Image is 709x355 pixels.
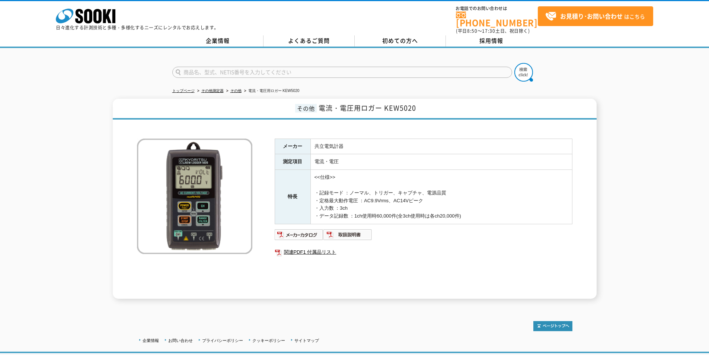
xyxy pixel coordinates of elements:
a: 初めての方へ [355,35,446,47]
th: 特長 [275,170,310,224]
a: サイトマップ [294,338,319,343]
span: 17:30 [482,28,495,34]
a: その他測定器 [201,89,224,93]
span: その他 [295,104,317,112]
img: 電流・電圧用ロガー KEW5020 [137,139,252,254]
a: その他 [230,89,242,93]
td: 共立電気計器 [310,139,572,154]
input: 商品名、型式、NETIS番号を入力してください [172,67,512,78]
a: メーカーカタログ [275,234,323,239]
a: 関連PDF1 付属品リスト [275,247,572,257]
span: 電流・電圧用ロガー KEW5020 [319,103,416,113]
img: btn_search.png [514,63,533,82]
span: はこちら [545,11,645,22]
img: トップページへ [533,321,572,331]
p: 日々進化する計測技術と多種・多様化するニーズにレンタルでお応えします。 [56,25,219,30]
td: 電流・電圧 [310,154,572,170]
th: 測定項目 [275,154,310,170]
th: メーカー [275,139,310,154]
span: (平日 ～ 土日、祝日除く) [456,28,530,34]
span: 初めての方へ [382,37,418,45]
a: トップページ [172,89,195,93]
a: 取扱説明書 [323,234,372,239]
a: お問い合わせ [168,338,193,343]
span: 8:50 [467,28,478,34]
a: [PHONE_NUMBER] [456,12,538,27]
a: クッキーポリシー [252,338,285,343]
strong: お見積り･お問い合わせ [560,12,623,20]
img: 取扱説明書 [323,229,372,241]
img: メーカーカタログ [275,229,323,241]
a: よくあるご質問 [264,35,355,47]
td: <<仕様>> ・記録モード ：ノーマル、トリガー、キャプチャ、電源品質 ・定格最大動作電圧 ：AC9.9Vrms、AC14Vピーク ・入力数 ：3ch ・データ記録数 ：1ch使用時60,000... [310,170,572,224]
a: プライバシーポリシー [202,338,243,343]
a: お見積り･お問い合わせはこちら [538,6,653,26]
li: 電流・電圧用ロガー KEW5020 [243,87,300,95]
a: 採用情報 [446,35,537,47]
a: 企業情報 [172,35,264,47]
a: 企業情報 [143,338,159,343]
span: お電話でのお問い合わせは [456,6,538,11]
